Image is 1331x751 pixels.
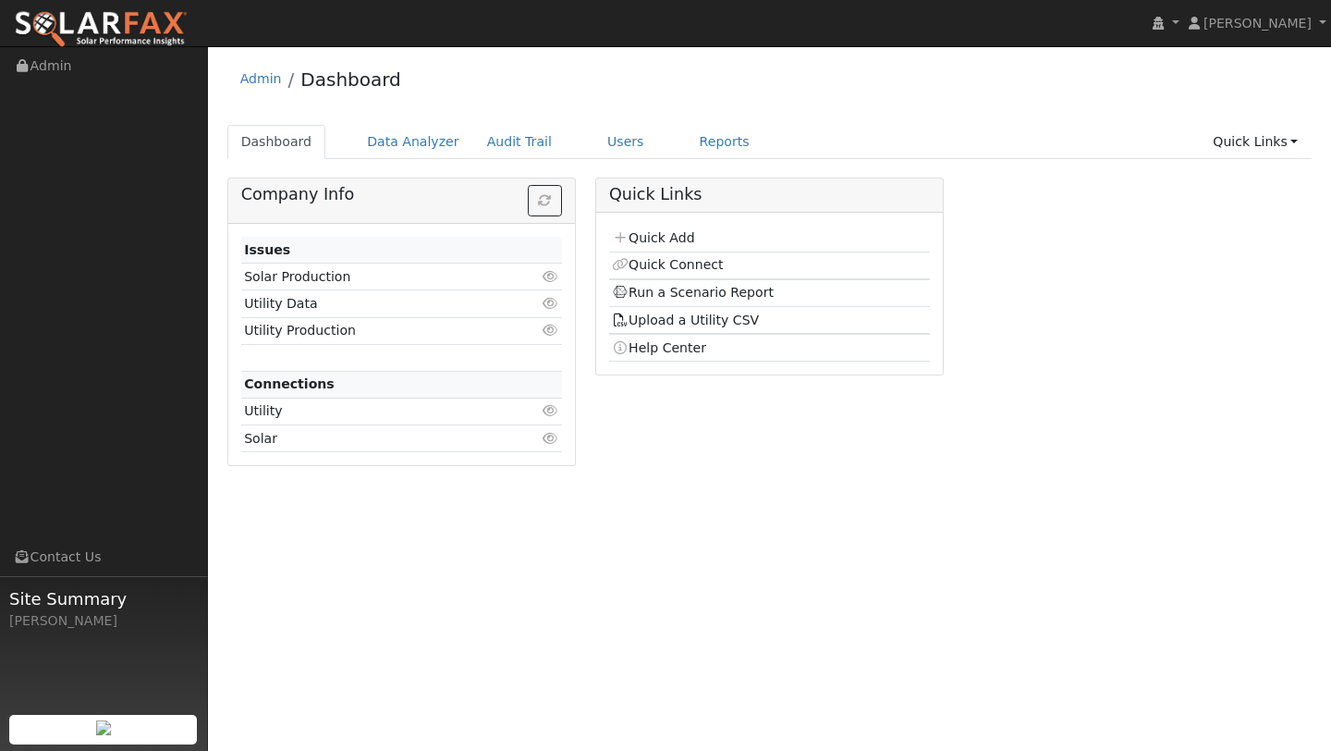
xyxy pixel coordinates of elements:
i: Click to view [543,432,559,445]
a: Reports [686,125,763,159]
td: Solar Production [241,264,510,290]
div: [PERSON_NAME] [9,611,198,631]
td: Utility Production [241,317,510,344]
a: Run a Scenario Report [612,285,774,300]
i: Click to view [543,270,559,283]
a: Data Analyzer [353,125,473,159]
a: Help Center [612,340,706,355]
a: Quick Add [612,230,694,245]
h5: Company Info [241,185,562,204]
a: Quick Links [1199,125,1312,159]
a: Dashboard [227,125,326,159]
a: Dashboard [300,68,401,91]
i: Click to view [543,404,559,417]
a: Users [593,125,658,159]
td: Utility Data [241,290,510,317]
td: Utility [241,398,510,425]
a: Upload a Utility CSV [612,313,759,327]
h5: Quick Links [609,185,930,204]
i: Click to view [543,297,559,310]
img: SolarFax [14,10,188,49]
strong: Connections [244,376,335,391]
a: Admin [240,71,282,86]
strong: Issues [244,242,290,257]
i: Click to view [543,324,559,337]
span: Site Summary [9,586,198,611]
td: Solar [241,425,510,452]
a: Audit Trail [473,125,566,159]
span: [PERSON_NAME] [1203,16,1312,31]
a: Quick Connect [612,257,723,272]
img: retrieve [96,720,111,735]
